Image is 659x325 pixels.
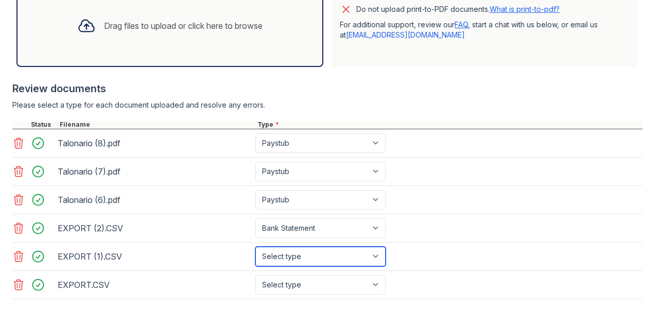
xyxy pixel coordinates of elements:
div: Please select a type for each document uploaded and resolve any errors. [12,100,643,110]
p: For additional support, review our , start a chat with us below, or email us at [340,20,630,40]
div: Talonario (6).pdf [58,192,251,208]
div: EXPORT (1).CSV [58,248,251,265]
div: Type [255,121,643,129]
p: Do not upload print-to-PDF documents. [356,4,560,14]
div: Talonario (7).pdf [58,163,251,180]
div: Review documents [12,81,643,96]
div: Filename [58,121,255,129]
a: FAQ [455,20,468,29]
div: Status [29,121,58,129]
div: Drag files to upload or click here to browse [104,20,263,32]
a: What is print-to-pdf? [490,5,560,13]
div: Talonario (8).pdf [58,135,251,151]
div: EXPORT (2).CSV [58,220,251,236]
div: EXPORT.CSV [58,277,251,293]
a: [EMAIL_ADDRESS][DOMAIN_NAME] [346,30,465,39]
